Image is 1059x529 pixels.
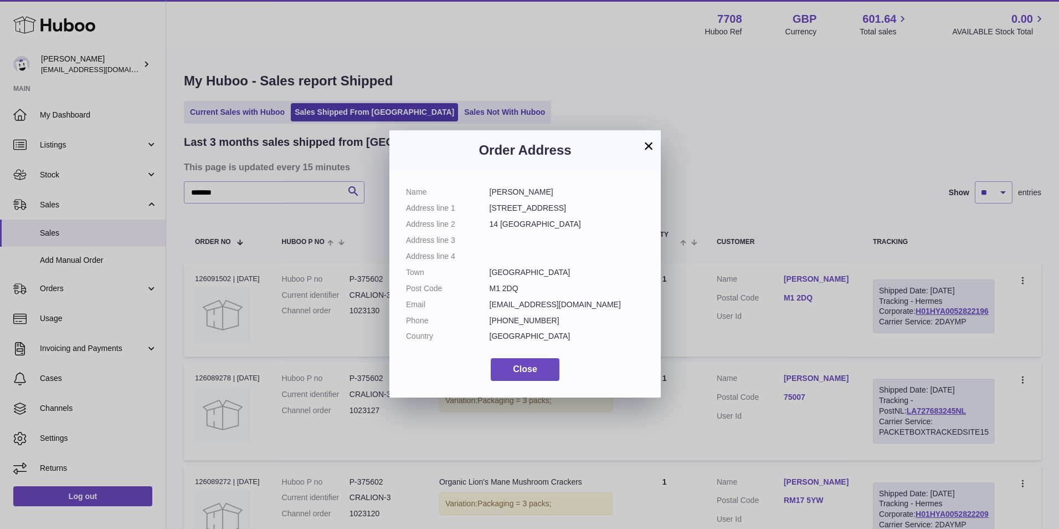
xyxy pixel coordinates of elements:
dt: Address line 3 [406,235,490,246]
dt: Post Code [406,283,490,294]
dd: M1 2DQ [490,283,645,294]
dd: [GEOGRAPHIC_DATA] [490,331,645,342]
dd: 14 [GEOGRAPHIC_DATA] [490,219,645,230]
button: Close [491,358,559,381]
dt: Address line 1 [406,203,490,213]
dt: Address line 4 [406,251,490,262]
dt: Email [406,299,490,310]
dt: Name [406,187,490,197]
dt: Address line 2 [406,219,490,230]
dd: [STREET_ADDRESS] [490,203,645,213]
h3: Order Address [406,141,644,159]
dt: Country [406,331,490,342]
dd: [GEOGRAPHIC_DATA] [490,267,645,278]
dd: [PERSON_NAME] [490,187,645,197]
dd: [EMAIL_ADDRESS][DOMAIN_NAME] [490,299,645,310]
dd: [PHONE_NUMBER] [490,316,645,326]
span: Close [513,364,537,374]
dt: Phone [406,316,490,326]
button: × [642,139,655,152]
dt: Town [406,267,490,278]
